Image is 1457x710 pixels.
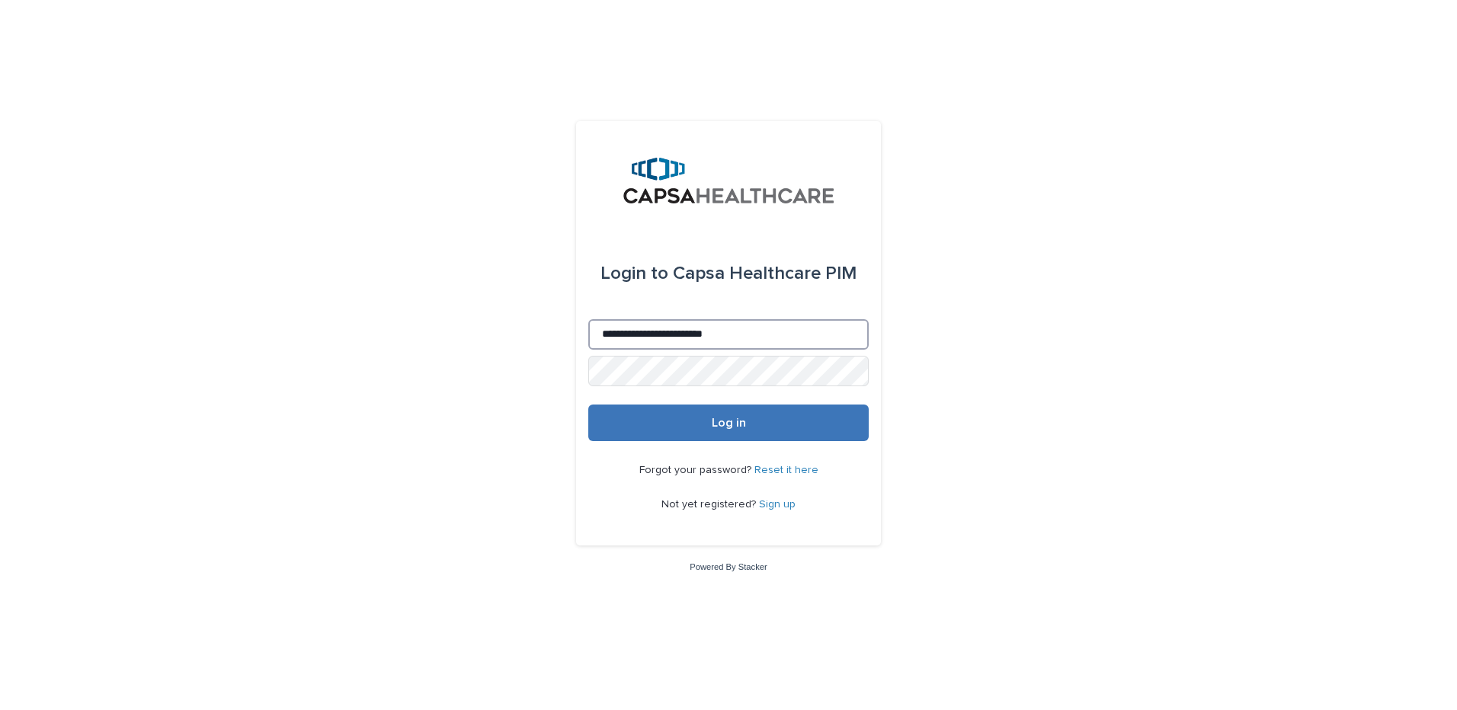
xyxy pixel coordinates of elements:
[712,417,746,429] span: Log in
[600,264,668,283] span: Login to
[600,252,857,295] div: Capsa Healthcare PIM
[639,465,754,475] span: Forgot your password?
[588,405,869,441] button: Log in
[661,499,759,510] span: Not yet registered?
[759,499,796,510] a: Sign up
[623,158,834,203] img: B5p4sRfuTuC72oLToeu7
[690,562,767,571] a: Powered By Stacker
[754,465,818,475] a: Reset it here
